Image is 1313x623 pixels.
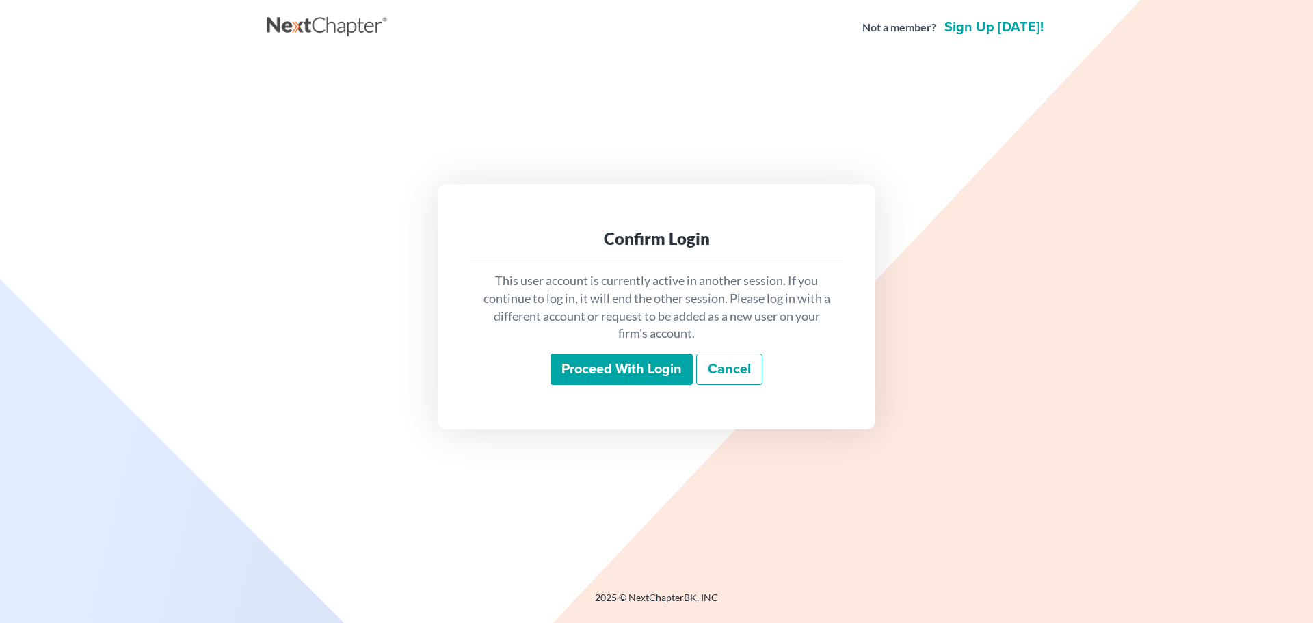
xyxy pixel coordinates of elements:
[942,21,1046,34] a: Sign up [DATE]!
[481,228,832,250] div: Confirm Login
[267,591,1046,615] div: 2025 © NextChapterBK, INC
[551,354,693,385] input: Proceed with login
[481,272,832,343] p: This user account is currently active in another session. If you continue to log in, it will end ...
[696,354,762,385] a: Cancel
[862,20,936,36] strong: Not a member?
